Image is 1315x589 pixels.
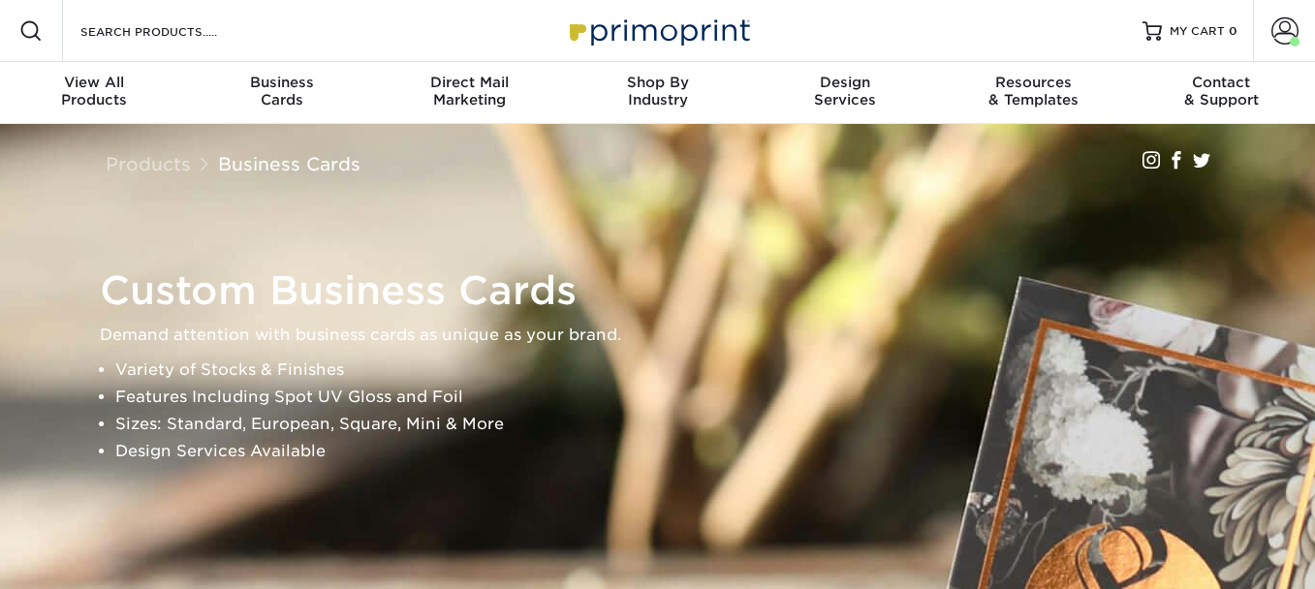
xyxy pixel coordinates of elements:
[100,267,1234,314] h1: Custom Business Cards
[939,74,1127,91] span: Resources
[1170,23,1225,40] span: MY CART
[115,411,1234,438] li: Sizes: Standard, European, Square, Mini & More
[564,74,752,91] span: Shop By
[1127,74,1315,108] div: & Support
[78,19,267,43] input: SEARCH PRODUCTS.....
[106,153,191,174] a: Products
[1127,74,1315,91] span: Contact
[751,74,939,108] div: Services
[751,62,939,124] a: DesignServices
[188,62,376,124] a: BusinessCards
[218,153,360,174] a: Business Cards
[376,74,564,91] span: Direct Mail
[188,74,376,91] span: Business
[376,74,564,108] div: Marketing
[564,74,752,108] div: Industry
[115,438,1234,465] li: Design Services Available
[561,10,755,51] img: Primoprint
[939,62,1127,124] a: Resources& Templates
[376,62,564,124] a: Direct MailMarketing
[564,62,752,124] a: Shop ByIndustry
[188,74,376,108] div: Cards
[115,356,1234,384] li: Variety of Stocks & Finishes
[1229,24,1237,38] span: 0
[115,384,1234,411] li: Features Including Spot UV Gloss and Foil
[751,74,939,91] span: Design
[1127,62,1315,124] a: Contact& Support
[939,74,1127,108] div: & Templates
[100,322,1234,349] p: Demand attention with business cards as unique as your brand.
